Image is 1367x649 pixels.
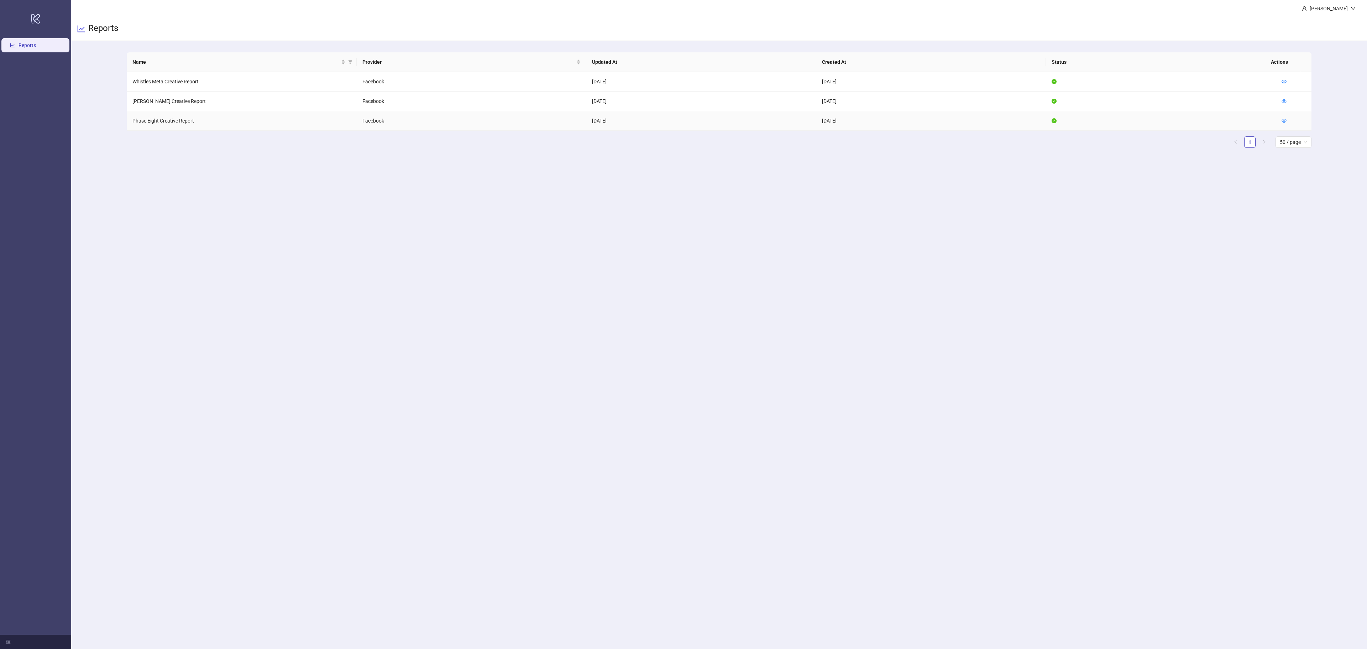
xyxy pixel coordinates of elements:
[1258,136,1270,148] li: Next Page
[1046,52,1276,72] th: Status
[1280,137,1307,147] span: 50 / page
[1282,98,1287,104] a: eye
[1245,137,1255,147] a: 1
[132,58,340,66] span: Name
[127,52,357,72] th: Name
[127,72,357,92] td: Whistles Meta Creative Report
[6,639,11,644] span: menu-fold
[586,72,816,92] td: [DATE]
[1276,136,1311,148] div: Page Size
[586,52,816,72] th: Updated At
[127,92,357,111] td: [PERSON_NAME] Creative Report
[362,58,575,66] span: Provider
[816,72,1046,92] td: [DATE]
[1282,99,1287,104] span: eye
[1234,140,1238,144] span: left
[586,111,816,131] td: [DATE]
[1230,136,1241,148] li: Previous Page
[77,25,85,33] span: line-chart
[357,72,587,92] td: Facebook
[357,92,587,111] td: Facebook
[1230,136,1241,148] button: left
[1282,118,1287,123] span: eye
[1052,79,1057,84] span: check-circle
[348,60,352,64] span: filter
[1258,136,1270,148] button: right
[1351,6,1356,11] span: down
[357,52,587,72] th: Provider
[586,92,816,111] td: [DATE]
[816,92,1046,111] td: [DATE]
[1282,79,1287,84] a: eye
[1282,118,1287,124] a: eye
[1052,118,1057,123] span: check-circle
[816,52,1046,72] th: Created At
[1265,52,1301,72] th: Actions
[1244,136,1256,148] li: 1
[19,42,36,48] a: Reports
[1052,99,1057,104] span: check-circle
[357,111,587,131] td: Facebook
[88,23,118,35] h3: Reports
[1302,6,1307,11] span: user
[1262,140,1266,144] span: right
[127,111,357,131] td: Phase Eight Creative Report
[347,57,354,67] span: filter
[816,111,1046,131] td: [DATE]
[1307,5,1351,12] div: [PERSON_NAME]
